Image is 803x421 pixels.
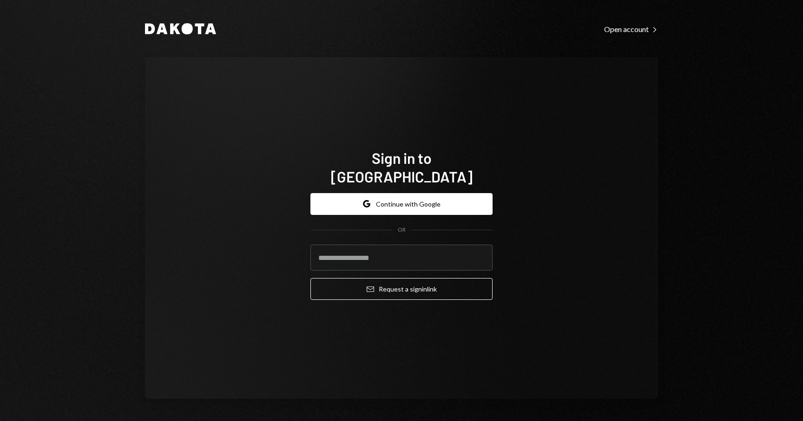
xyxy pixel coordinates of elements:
button: Request a signinlink [310,278,493,300]
div: OR [398,226,406,234]
a: Open account [604,24,658,34]
div: Open account [604,25,658,34]
button: Continue with Google [310,193,493,215]
h1: Sign in to [GEOGRAPHIC_DATA] [310,149,493,186]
